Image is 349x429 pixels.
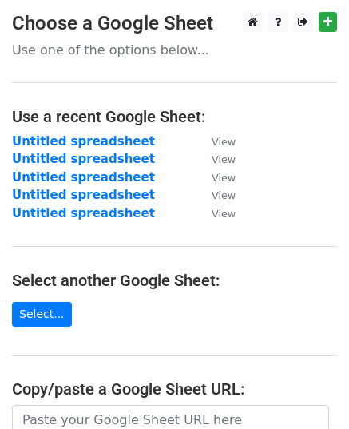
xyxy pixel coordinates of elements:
p: Use one of the options below... [12,42,337,58]
a: Untitled spreadsheet [12,134,155,149]
small: View [212,172,236,184]
a: Untitled spreadsheet [12,170,155,185]
small: View [212,189,236,201]
a: View [196,206,236,220]
small: View [212,208,236,220]
h4: Select another Google Sheet: [12,271,337,290]
small: View [212,136,236,148]
a: Select... [12,302,72,327]
a: Untitled spreadsheet [12,206,155,220]
a: View [196,134,236,149]
a: View [196,188,236,202]
small: View [212,153,236,165]
h4: Copy/paste a Google Sheet URL: [12,379,337,399]
a: View [196,152,236,166]
a: Untitled spreadsheet [12,188,155,202]
a: Untitled spreadsheet [12,152,155,166]
h3: Choose a Google Sheet [12,12,337,35]
h4: Use a recent Google Sheet: [12,107,337,126]
a: View [196,170,236,185]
